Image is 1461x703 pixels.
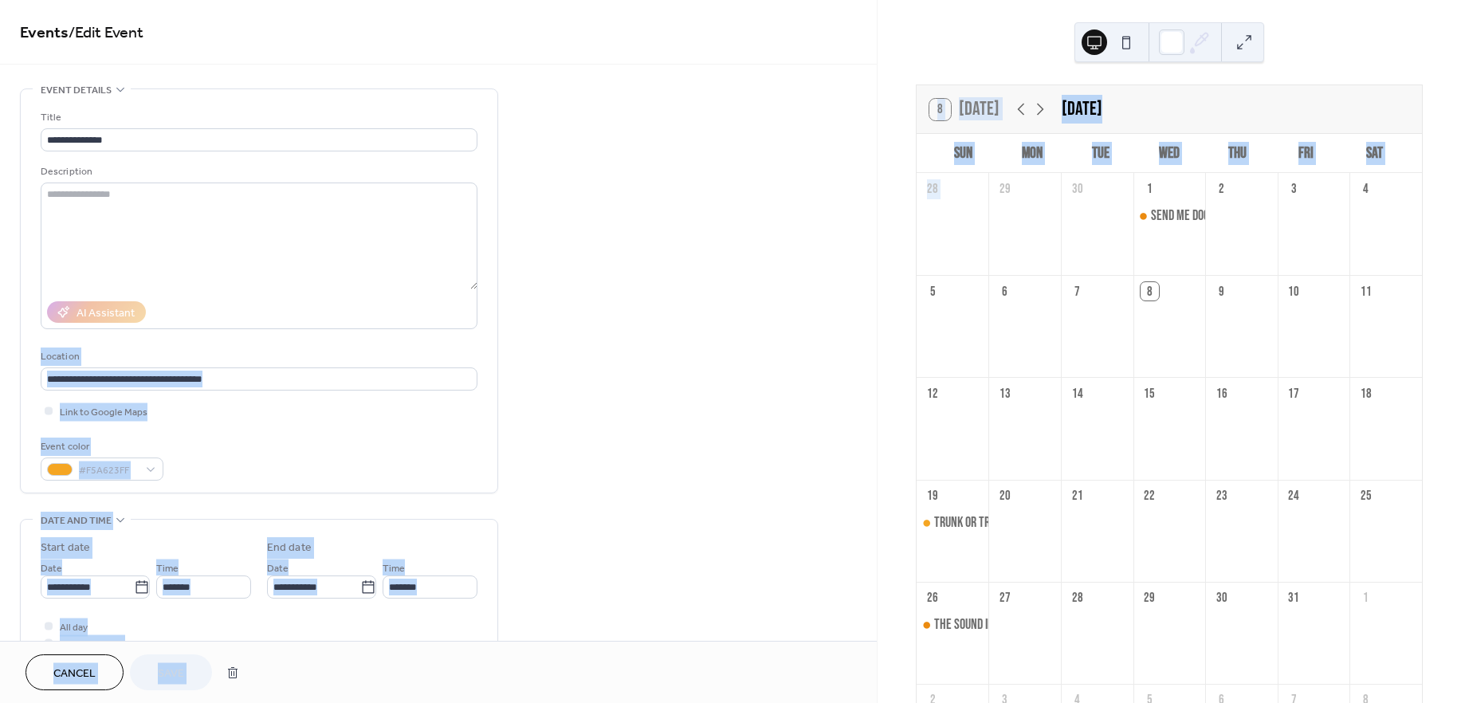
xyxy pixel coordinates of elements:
div: 23 [1212,487,1231,505]
span: #F5A623FF [79,462,138,479]
div: 30 [1068,180,1086,198]
div: Trunk or Treat [917,513,989,532]
div: 15 [1141,384,1159,403]
div: Fri [1272,134,1341,173]
div: Start date [41,540,90,556]
div: 25 [1357,487,1375,505]
div: Tue [1066,134,1135,173]
div: 5 [924,282,942,300]
div: 10 [1285,282,1303,300]
div: Description [41,163,474,180]
div: The Sound in Concert [934,615,1036,634]
div: 22 [1141,487,1159,505]
div: 24 [1285,487,1303,505]
div: 6 [996,282,1014,300]
div: 8 [1141,282,1159,300]
span: Event details [41,82,112,99]
div: 1 [1357,589,1375,607]
div: The Sound in Concert [917,615,989,634]
div: Send Me Dog Ministries - Pastor Lawrence [1133,206,1206,226]
div: Event color [41,438,160,455]
div: [DATE] [1062,95,1102,124]
span: Cancel [53,666,96,682]
span: Time [383,560,405,577]
span: Link to Google Maps [60,404,147,421]
div: Trunk or Treat [934,513,1006,532]
div: Sun [929,134,998,173]
div: 14 [1068,384,1086,403]
div: 12 [924,384,942,403]
div: 29 [1141,589,1159,607]
div: 13 [996,384,1014,403]
div: Send Me Dog Ministries - [PERSON_NAME] [1151,206,1341,226]
span: / Edit Event [69,18,143,49]
div: Location [41,348,474,365]
span: Date [267,560,289,577]
div: End date [267,540,312,556]
button: Cancel [26,654,124,690]
div: 20 [996,487,1014,505]
span: Date and time [41,513,112,529]
div: 27 [996,589,1014,607]
div: 21 [1068,487,1086,505]
div: Sat [1341,134,1409,173]
div: 31 [1285,589,1303,607]
div: 7 [1068,282,1086,300]
div: 2 [1212,180,1231,198]
span: Date [41,560,62,577]
div: 17 [1285,384,1303,403]
div: 16 [1212,384,1231,403]
div: 29 [996,180,1014,198]
div: 1 [1141,180,1159,198]
div: Thu [1204,134,1272,173]
div: 18 [1357,384,1375,403]
div: 28 [1068,589,1086,607]
div: 4 [1357,180,1375,198]
a: Events [20,18,69,49]
div: 3 [1285,180,1303,198]
span: Time [156,560,179,577]
span: All day [60,619,88,636]
div: 11 [1357,282,1375,300]
div: 9 [1212,282,1231,300]
div: 30 [1212,589,1231,607]
div: 28 [924,180,942,198]
div: Wed [1135,134,1204,173]
span: Show date only [60,636,125,653]
div: Mon [998,134,1066,173]
div: 19 [924,487,942,505]
div: Title [41,109,474,126]
div: 26 [924,589,942,607]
